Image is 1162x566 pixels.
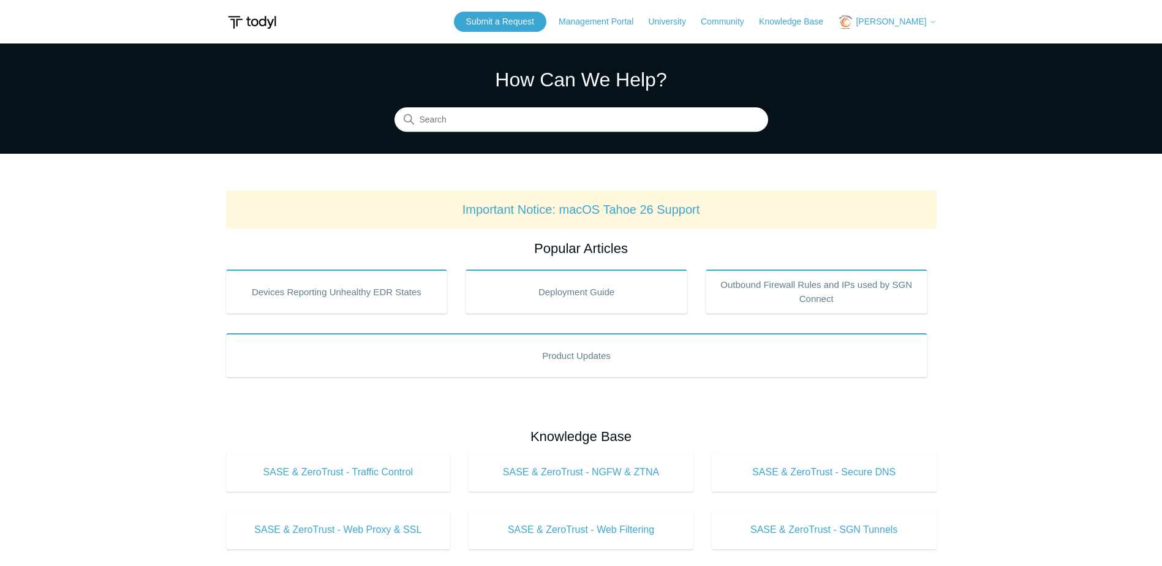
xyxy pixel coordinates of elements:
a: Deployment Guide [466,270,687,314]
a: SASE & ZeroTrust - Traffic Control [226,453,451,492]
span: SASE & ZeroTrust - Traffic Control [244,465,432,480]
a: SASE & ZeroTrust - Web Proxy & SSL [226,510,451,549]
a: Submit a Request [454,12,546,32]
a: SASE & ZeroTrust - NGFW & ZTNA [469,453,693,492]
a: Devices Reporting Unhealthy EDR States [226,270,448,314]
a: Management Portal [559,15,646,28]
a: Community [701,15,756,28]
a: Outbound Firewall Rules and IPs used by SGN Connect [706,270,927,314]
span: SASE & ZeroTrust - Web Proxy & SSL [244,523,432,537]
a: Product Updates [226,333,927,377]
a: SASE & ZeroTrust - Secure DNS [712,453,937,492]
a: Important Notice: macOS Tahoe 26 Support [462,203,700,216]
a: SASE & ZeroTrust - SGN Tunnels [712,510,937,549]
h1: How Can We Help? [394,65,768,94]
button: [PERSON_NAME] [838,15,936,30]
img: Todyl Support Center Help Center home page [226,11,278,34]
h2: Knowledge Base [226,426,937,447]
span: SASE & ZeroTrust - Web Filtering [487,523,675,537]
span: SASE & ZeroTrust - SGN Tunnels [730,523,918,537]
h2: Popular Articles [226,238,937,258]
a: University [648,15,698,28]
span: SASE & ZeroTrust - Secure DNS [730,465,918,480]
input: Search [394,108,768,132]
span: SASE & ZeroTrust - NGFW & ZTNA [487,465,675,480]
span: [PERSON_NAME] [856,17,926,26]
a: Knowledge Base [759,15,836,28]
a: SASE & ZeroTrust - Web Filtering [469,510,693,549]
